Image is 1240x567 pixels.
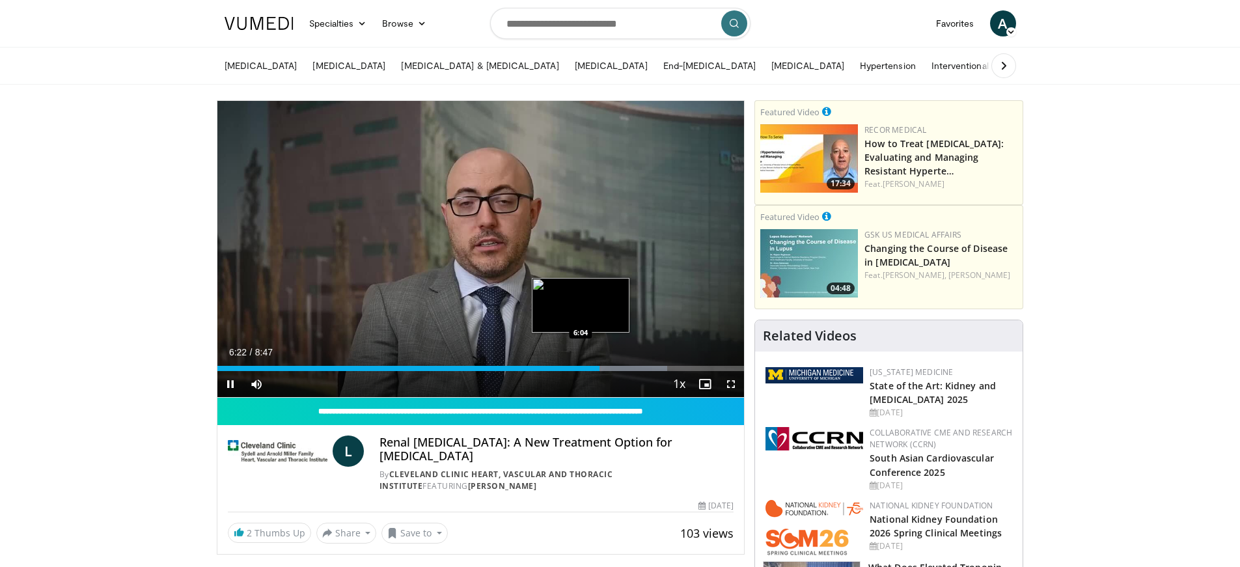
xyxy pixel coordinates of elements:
div: [DATE] [698,500,734,512]
a: Browse [374,10,434,36]
img: 617c1126-5952-44a1-b66c-75ce0166d71c.png.150x105_q85_crop-smart_upscale.jpg [760,229,858,297]
button: Enable picture-in-picture mode [692,371,718,397]
h4: Related Videos [763,328,857,344]
a: [MEDICAL_DATA] [305,53,393,79]
h4: Renal [MEDICAL_DATA]: A New Treatment Option for [MEDICAL_DATA] [379,436,734,463]
img: VuMedi Logo [225,17,294,30]
img: Cleveland Clinic Heart, Vascular and Thoracic Institute [228,436,327,467]
a: South Asian Cardiovascular Conference 2025 [870,452,994,478]
a: 17:34 [760,124,858,193]
div: [DATE] [870,540,1012,552]
a: How to Treat [MEDICAL_DATA]: Evaluating and Managing Resistant Hyperte… [864,137,1004,177]
small: Featured Video [760,211,820,223]
a: Collaborative CME and Research Network (CCRN) [870,427,1012,450]
button: Playback Rate [666,371,692,397]
a: National Kidney Foundation 2026 Spring Clinical Meetings [870,513,1002,539]
a: A [990,10,1016,36]
button: Mute [243,371,269,397]
a: GSK US Medical Affairs [864,229,961,240]
button: Pause [217,371,243,397]
div: By FEATURING [379,469,734,492]
a: [MEDICAL_DATA] & [MEDICAL_DATA] [393,53,566,79]
input: Search topics, interventions [490,8,751,39]
img: a04ee3ba-8487-4636-b0fb-5e8d268f3737.png.150x105_q85_autocrop_double_scale_upscale_version-0.2.png [765,427,863,450]
a: 2 Thumbs Up [228,523,311,543]
div: [DATE] [870,480,1012,491]
a: Cleveland Clinic Heart, Vascular and Thoracic Institute [379,469,613,491]
a: [MEDICAL_DATA] [217,53,305,79]
a: Recor Medical [864,124,926,135]
a: State of the Art: Kidney and [MEDICAL_DATA] 2025 [870,380,996,406]
button: Share [316,523,377,544]
div: Progress Bar [217,366,745,371]
img: 10cbd22e-c1e6-49ff-b90e-4507a8859fc1.jpg.150x105_q85_crop-smart_upscale.jpg [760,124,858,193]
a: [PERSON_NAME] [468,480,537,491]
img: 79503c0a-d5ce-4e31-88bd-91ebf3c563fb.png.150x105_q85_autocrop_double_scale_upscale_version-0.2.png [765,500,863,555]
a: Changing the Course of Disease in [MEDICAL_DATA] [864,242,1008,268]
span: 04:48 [827,283,855,294]
a: Favorites [928,10,982,36]
a: Hypertension [852,53,924,79]
a: Specialties [301,10,375,36]
button: Save to [381,523,448,544]
div: [DATE] [870,407,1012,419]
img: 5ed80e7a-0811-4ad9-9c3a-04de684f05f4.png.150x105_q85_autocrop_double_scale_upscale_version-0.2.png [765,367,863,383]
div: Feat. [864,270,1017,281]
a: L [333,436,364,467]
div: Feat. [864,178,1017,190]
a: [PERSON_NAME] [948,270,1010,281]
a: National Kidney Foundation [870,500,993,511]
a: Interventional Nephrology [924,53,1047,79]
small: Featured Video [760,106,820,118]
a: [MEDICAL_DATA] [764,53,852,79]
a: [PERSON_NAME] [883,178,944,189]
a: [US_STATE] Medicine [870,366,953,378]
span: / [250,347,253,357]
a: End-[MEDICAL_DATA] [655,53,764,79]
span: 6:22 [229,347,247,357]
video-js: Video Player [217,101,745,398]
span: 103 views [680,525,734,541]
span: 8:47 [255,347,273,357]
a: 04:48 [760,229,858,297]
a: [MEDICAL_DATA] [567,53,655,79]
span: 2 [247,527,252,539]
img: image.jpeg [532,278,629,333]
span: 17:34 [827,178,855,189]
a: [PERSON_NAME], [883,270,946,281]
button: Fullscreen [718,371,744,397]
